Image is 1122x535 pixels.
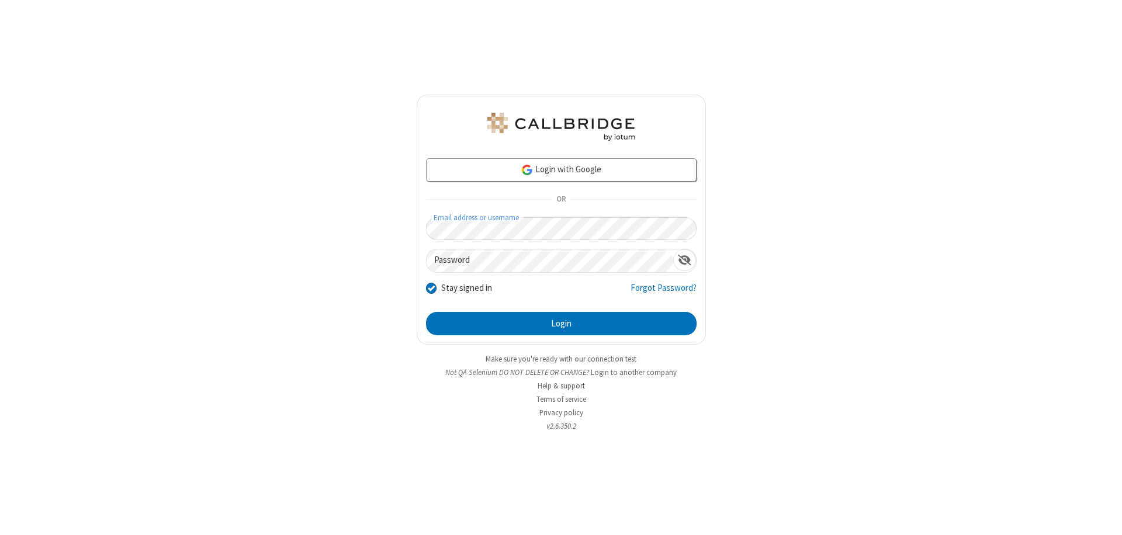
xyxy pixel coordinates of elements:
a: Make sure you're ready with our connection test [486,354,636,364]
li: v2.6.350.2 [417,421,706,432]
label: Stay signed in [441,282,492,295]
a: Forgot Password? [631,282,697,304]
a: Terms of service [536,394,586,404]
li: Not QA Selenium DO NOT DELETE OR CHANGE? [417,367,706,378]
input: Password [427,249,673,272]
div: Show password [673,249,696,271]
iframe: Chat [1093,505,1113,527]
button: Login [426,312,697,335]
img: google-icon.png [521,164,534,176]
input: Email address or username [426,217,697,240]
a: Help & support [538,381,585,391]
a: Login with Google [426,158,697,182]
a: Privacy policy [539,408,583,418]
span: OR [552,192,570,208]
button: Login to another company [591,367,677,378]
img: QA Selenium DO NOT DELETE OR CHANGE [485,113,637,141]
